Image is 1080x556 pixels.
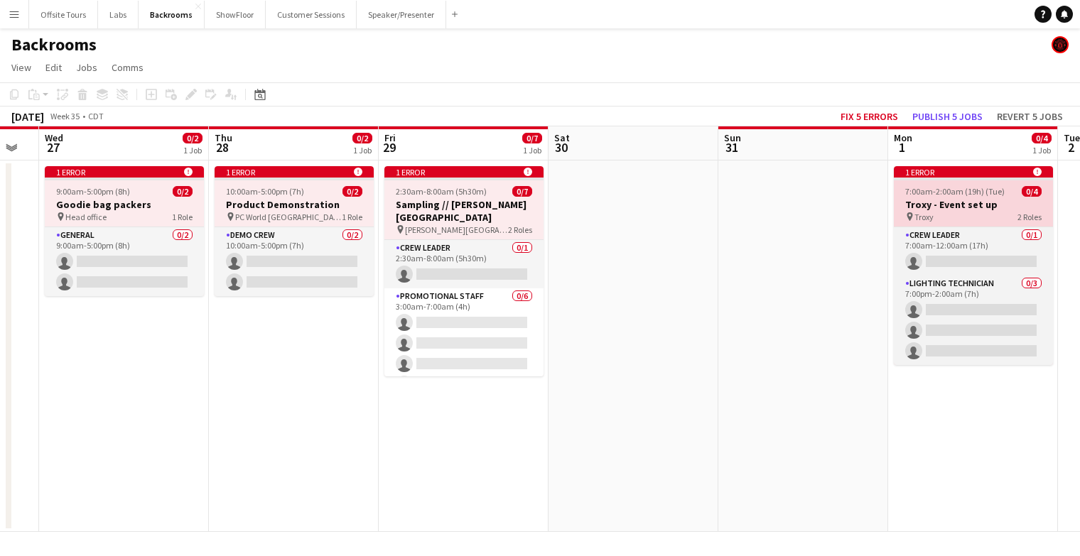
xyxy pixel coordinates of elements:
h3: Product Demonstration [215,198,374,211]
button: Offsite Tours [29,1,98,28]
div: 1 Job [1032,145,1051,156]
span: 2 [1062,139,1080,156]
div: 1 Job [523,145,541,156]
app-card-role: Promotional Staff0/63:00am-7:00am (4h) [384,288,544,440]
button: ShowFloor [205,1,266,28]
h1: Backrooms [11,34,97,55]
app-job-card: 1 error 9:00am-5:00pm (8h)0/2Goodie bag packers Head office1 RoleGeneral0/29:00am-5:00pm (8h) [45,166,204,296]
app-card-role: Crew Leader0/17:00am-12:00am (17h) [894,227,1053,276]
app-card-role: Lighting technician0/37:00pm-2:00am (7h) [894,276,1053,365]
div: 1 Job [183,145,202,156]
span: Head office [65,212,107,222]
span: 0/2 [352,133,372,143]
a: Comms [106,58,149,77]
div: 1 error [215,166,374,178]
span: 1 [892,139,912,156]
a: Jobs [70,58,103,77]
span: 0/4 [1032,133,1052,143]
span: [PERSON_NAME][GEOGRAPHIC_DATA] [405,224,508,235]
span: Thu [215,131,232,144]
app-card-role: General0/29:00am-5:00pm (8h) [45,227,204,296]
h3: Troxy - Event set up [894,198,1053,211]
app-card-role: Demo crew0/210:00am-5:00pm (7h) [215,227,374,296]
h3: Goodie bag packers [45,198,204,211]
span: 29 [382,139,396,156]
div: 1 error [45,166,204,178]
button: Revert 5 jobs [991,107,1069,126]
span: Sun [724,131,741,144]
span: 1 Role [342,212,362,222]
span: 0/2 [342,186,362,197]
div: 1 error [894,166,1053,178]
div: [DATE] [11,109,44,124]
div: 1 Job [353,145,372,156]
button: Speaker/Presenter [357,1,446,28]
app-job-card: 1 error 10:00am-5:00pm (7h)0/2Product Demonstration PC World [GEOGRAPHIC_DATA]1 RoleDemo crew0/21... [215,166,374,296]
span: 2 Roles [1017,212,1042,222]
button: Publish 5 jobs [907,107,988,126]
div: 1 error [384,166,544,178]
a: Edit [40,58,67,77]
app-job-card: 1 error 2:30am-8:00am (5h30m)0/7Sampling // [PERSON_NAME][GEOGRAPHIC_DATA] [PERSON_NAME][GEOGRAPH... [384,166,544,376]
span: 0/2 [173,186,193,197]
span: 1 Role [172,212,193,222]
span: 2 Roles [508,224,532,235]
span: Wed [45,131,63,144]
app-job-card: 1 error 7:00am-2:00am (19h) (Tue)0/4Troxy - Event set up Troxy2 RolesCrew Leader0/17:00am-12:00am... [894,166,1053,365]
span: 0/7 [512,186,532,197]
button: Customer Sessions [266,1,357,28]
app-user-avatar: Chad Housner [1052,36,1069,53]
span: View [11,61,31,74]
span: 10:00am-5:00pm (7h) [226,186,304,197]
span: PC World [GEOGRAPHIC_DATA] [235,212,342,222]
span: 0/7 [522,133,542,143]
span: 28 [212,139,232,156]
span: 27 [43,139,63,156]
span: 2:30am-8:00am (5h30m) [396,186,487,197]
span: 31 [722,139,741,156]
span: Fri [384,131,396,144]
span: Week 35 [47,111,82,121]
span: 9:00am-5:00pm (8h) [56,186,130,197]
div: CDT [88,111,104,121]
span: 0/4 [1022,186,1042,197]
button: Backrooms [139,1,205,28]
span: Sat [554,131,570,144]
span: 0/2 [183,133,202,143]
button: Labs [98,1,139,28]
span: Jobs [76,61,97,74]
span: Mon [894,131,912,144]
span: 30 [552,139,570,156]
span: Comms [112,61,144,74]
button: Fix 5 errors [835,107,904,126]
a: View [6,58,37,77]
span: Edit [45,61,62,74]
span: 7:00am-2:00am (19h) (Tue) [905,186,1005,197]
h3: Sampling // [PERSON_NAME][GEOGRAPHIC_DATA] [384,198,544,224]
app-card-role: Crew Leader0/12:30am-8:00am (5h30m) [384,240,544,288]
span: Troxy [914,212,934,222]
span: Tue [1064,131,1080,144]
